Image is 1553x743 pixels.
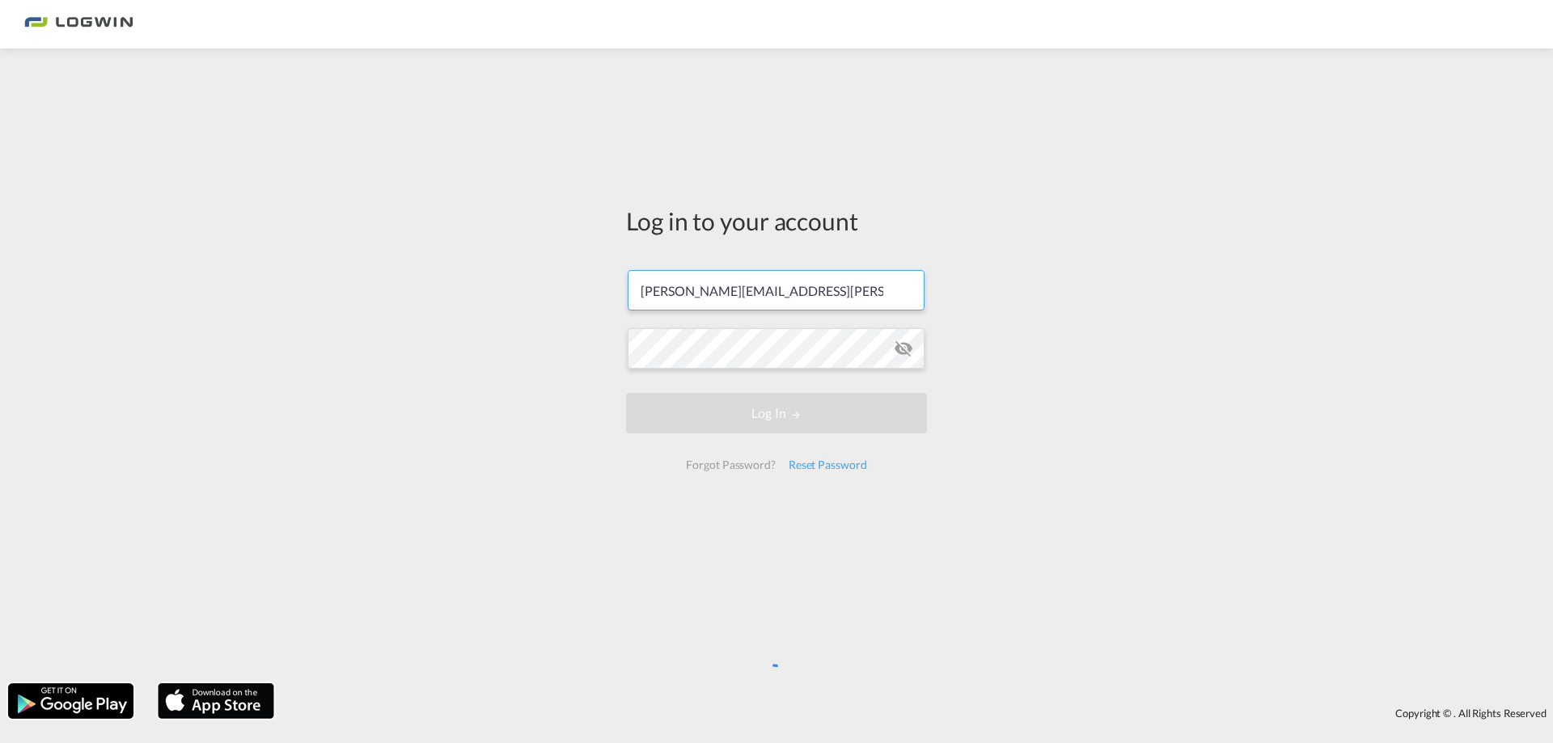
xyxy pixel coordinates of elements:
[24,6,133,43] img: bc73a0e0d8c111efacd525e4c8ad7d32.png
[282,699,1553,727] div: Copyright © . All Rights Reserved
[156,682,276,720] img: apple.png
[894,339,913,358] md-icon: icon-eye-off
[626,393,927,433] button: LOGIN
[626,204,927,238] div: Log in to your account
[782,450,874,479] div: Reset Password
[6,682,135,720] img: google.png
[628,270,925,310] input: Enter email/phone number
[679,450,781,479] div: Forgot Password?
